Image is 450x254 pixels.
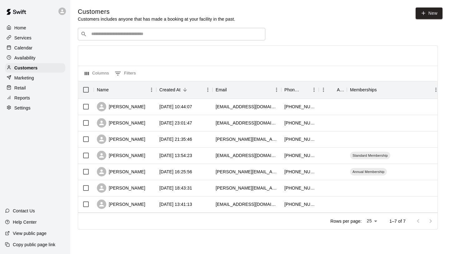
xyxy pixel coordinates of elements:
[284,120,316,126] div: +19079529781
[284,136,316,142] div: +16077384731
[78,16,235,22] p: Customers includes anyone that has made a booking at your facility in the past.
[212,81,281,99] div: Email
[216,120,278,126] div: jakeycarter@icloud.com
[159,81,181,99] div: Created At
[147,85,156,94] button: Menu
[97,183,145,193] div: [PERSON_NAME]
[78,8,235,16] h5: Customers
[159,136,192,142] div: 2025-10-12 21:35:46
[5,33,65,43] a: Services
[216,81,227,99] div: Email
[216,152,278,159] div: sjcurtin602@icloud.com
[416,8,442,19] a: New
[284,169,316,175] div: +17049062450
[284,201,316,207] div: +19079529379
[159,120,192,126] div: 2025-10-12 23:01:47
[389,218,406,224] p: 1–7 of 7
[14,65,37,71] p: Customers
[97,167,145,176] div: [PERSON_NAME]
[337,81,344,99] div: Age
[113,69,137,79] button: Show filters
[5,73,65,83] a: Marketing
[14,75,34,81] p: Marketing
[284,152,316,159] div: +16313358938
[301,85,309,94] button: Sort
[227,85,236,94] button: Sort
[97,102,145,111] div: [PERSON_NAME]
[181,85,189,94] button: Sort
[350,168,387,175] div: Annual Membership
[216,136,278,142] div: chris.mothershed@gmail.com
[5,63,65,73] a: Customers
[159,185,192,191] div: 2025-10-02 18:43:31
[330,218,362,224] p: Rows per page:
[377,85,386,94] button: Sort
[13,230,47,236] p: View public page
[281,81,319,99] div: Phone Number
[83,69,111,79] button: Select columns
[216,201,278,207] div: msmithjr@mac.com
[78,28,265,40] div: Search customers by name or email
[284,104,316,110] div: +19079529379
[97,151,145,160] div: [PERSON_NAME]
[97,81,109,99] div: Name
[97,135,145,144] div: [PERSON_NAME]
[216,185,278,191] div: steiner.m0710@gmail.com
[159,152,192,159] div: 2025-10-11 13:54:23
[14,105,31,111] p: Settings
[97,200,145,209] div: [PERSON_NAME]
[5,53,65,63] a: Availability
[350,169,387,174] span: Annual Membership
[5,93,65,103] a: Reports
[284,81,301,99] div: Phone Number
[431,85,441,94] button: Menu
[216,169,278,175] div: potts.russell@gmail.com
[319,81,347,99] div: Age
[156,81,212,99] div: Created At
[159,201,192,207] div: 2024-01-16 13:41:13
[14,35,32,41] p: Services
[14,95,30,101] p: Reports
[203,85,212,94] button: Menu
[13,241,55,248] p: Copy public page link
[350,81,377,99] div: Memberships
[14,55,36,61] p: Availability
[350,152,390,159] div: Standard Membership
[94,81,156,99] div: Name
[5,43,65,53] a: Calendar
[364,216,379,226] div: 25
[14,25,26,31] p: Home
[13,208,35,214] p: Contact Us
[109,85,117,94] button: Sort
[5,23,65,33] a: Home
[328,85,337,94] button: Sort
[350,153,390,158] span: Standard Membership
[5,83,65,93] a: Retail
[216,104,278,110] div: joshytyler@icloud.com
[159,104,192,110] div: 2025-10-13 10:44:07
[97,118,145,128] div: [PERSON_NAME]
[14,85,26,91] p: Retail
[14,45,32,51] p: Calendar
[347,81,441,99] div: Memberships
[13,219,37,225] p: Help Center
[284,185,316,191] div: +17042316936
[159,169,192,175] div: 2025-10-05 16:25:56
[319,85,328,94] button: Menu
[272,85,281,94] button: Menu
[5,103,65,113] a: Settings
[309,85,319,94] button: Menu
